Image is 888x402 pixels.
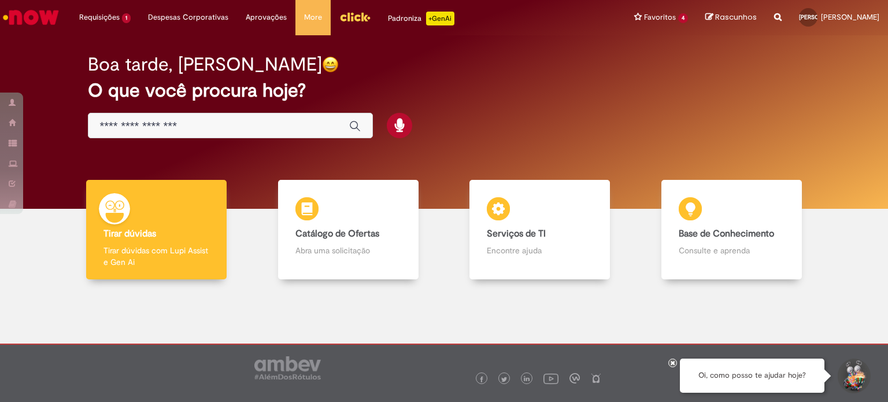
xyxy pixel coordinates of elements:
[680,359,824,393] div: Oi, como posso te ajudar hoje?
[679,228,774,239] b: Base de Conhecimento
[678,13,688,23] span: 4
[487,245,593,256] p: Encontre ajuda
[524,376,530,383] img: logo_footer_linkedin.png
[103,228,156,239] b: Tirar dúvidas
[543,371,558,386] img: logo_footer_youtube.png
[88,80,801,101] h2: O que você procura hoje?
[103,245,209,268] p: Tirar dúvidas com Lupi Assist e Gen Ai
[295,228,379,239] b: Catálogo de Ofertas
[591,373,601,383] img: logo_footer_naosei.png
[426,12,454,25] p: +GenAi
[79,12,120,23] span: Requisições
[444,180,636,280] a: Serviços de TI Encontre ajuda
[1,6,61,29] img: ServiceNow
[836,359,871,393] button: Iniciar Conversa de Suporte
[821,12,879,22] span: [PERSON_NAME]
[339,8,371,25] img: click_logo_yellow_360x200.png
[295,245,401,256] p: Abra uma solicitação
[501,377,507,382] img: logo_footer_twitter.png
[479,377,484,382] img: logo_footer_facebook.png
[644,12,676,23] span: Favoritos
[148,12,228,23] span: Despesas Corporativas
[61,180,253,280] a: Tirar dúvidas Tirar dúvidas com Lupi Assist e Gen Ai
[304,12,322,23] span: More
[122,13,131,23] span: 1
[487,228,546,239] b: Serviços de TI
[715,12,757,23] span: Rascunhos
[388,12,454,25] div: Padroniza
[799,13,844,21] span: [PERSON_NAME]
[254,356,321,379] img: logo_footer_ambev_rotulo_gray.png
[246,12,287,23] span: Aprovações
[636,180,828,280] a: Base de Conhecimento Consulte e aprenda
[569,373,580,383] img: logo_footer_workplace.png
[679,245,785,256] p: Consulte e aprenda
[88,54,322,75] h2: Boa tarde, [PERSON_NAME]
[253,180,445,280] a: Catálogo de Ofertas Abra uma solicitação
[705,12,757,23] a: Rascunhos
[322,56,339,73] img: happy-face.png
